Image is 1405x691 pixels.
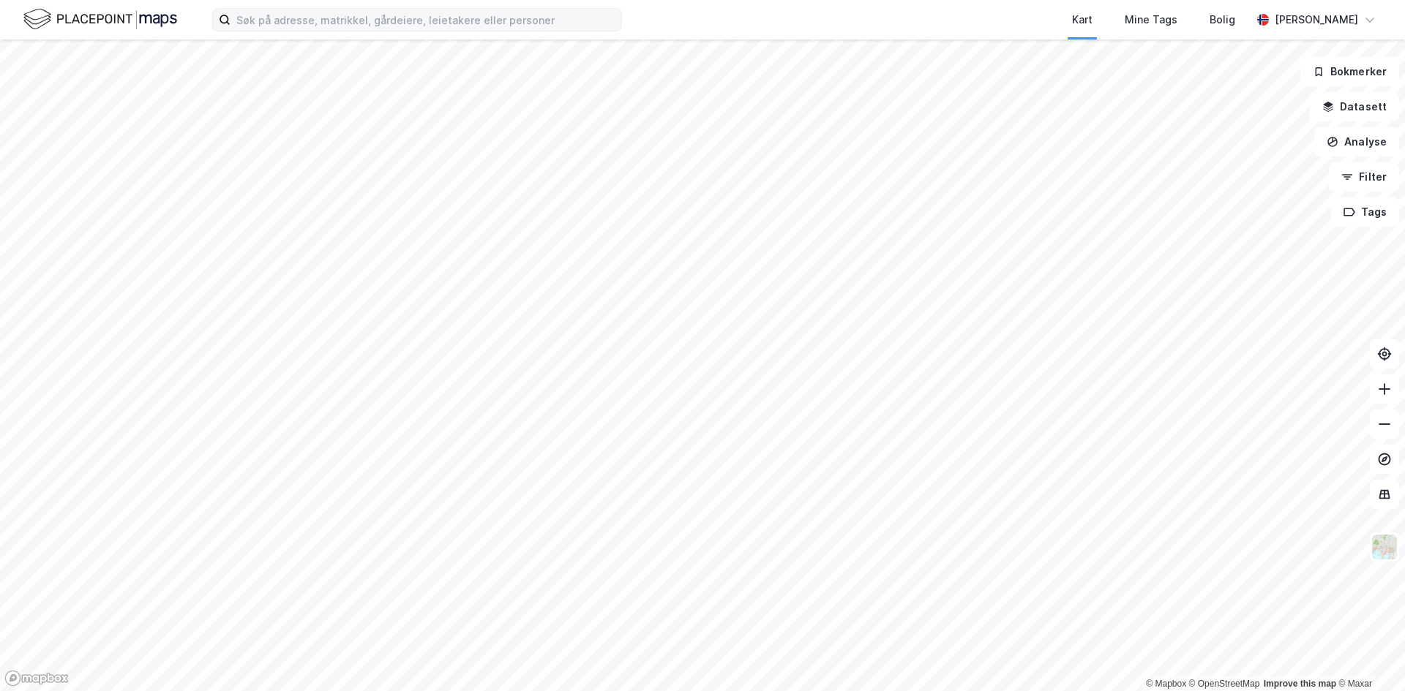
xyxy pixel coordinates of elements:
input: Søk på adresse, matrikkel, gårdeiere, leietakere eller personer [231,9,621,31]
iframe: Chat Widget [1332,621,1405,691]
div: [PERSON_NAME] [1275,11,1358,29]
img: logo.f888ab2527a4732fd821a326f86c7f29.svg [23,7,177,32]
div: Kontrollprogram for chat [1332,621,1405,691]
div: Kart [1072,11,1093,29]
div: Bolig [1210,11,1235,29]
div: Mine Tags [1125,11,1177,29]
